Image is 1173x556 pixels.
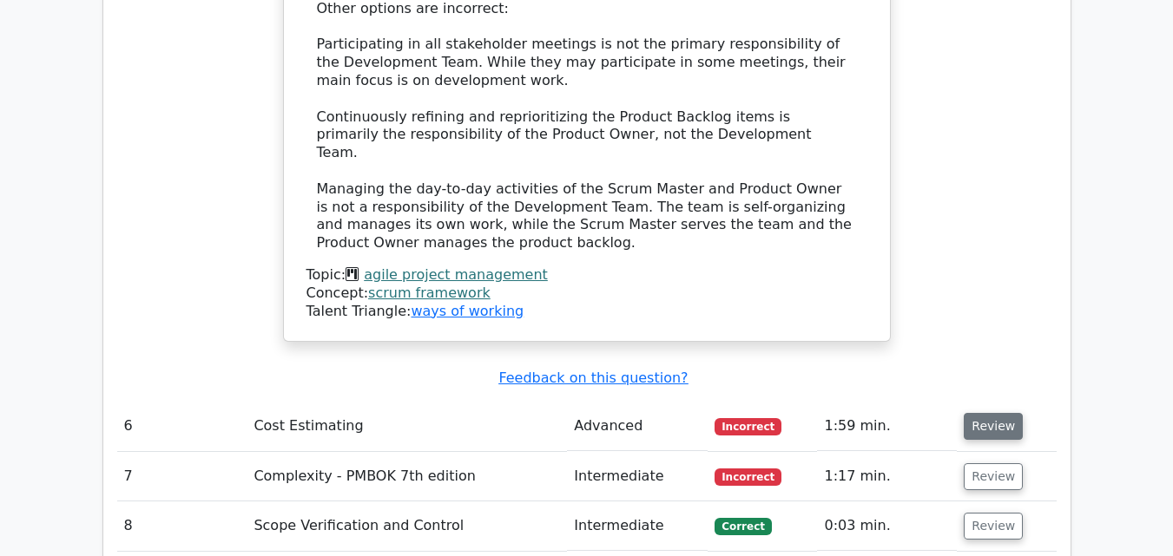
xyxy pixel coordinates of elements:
td: Cost Estimating [247,402,567,451]
span: Incorrect [715,418,781,435]
div: Concept: [306,285,867,303]
span: Correct [715,518,771,535]
td: 0:03 min. [817,501,957,551]
td: 6 [117,402,247,451]
div: Talent Triangle: [306,266,867,320]
td: Intermediate [567,452,708,501]
div: Topic: [306,266,867,285]
button: Review [964,413,1023,440]
a: ways of working [411,303,524,319]
a: scrum framework [368,285,491,301]
td: Advanced [567,402,708,451]
td: Scope Verification and Control [247,501,567,551]
td: 1:17 min. [817,452,957,501]
button: Review [964,513,1023,540]
td: 1:59 min. [817,402,957,451]
a: Feedback on this question? [498,370,688,386]
td: 8 [117,501,247,551]
a: agile project management [364,266,548,283]
span: Incorrect [715,468,781,486]
td: Intermediate [567,501,708,551]
td: Complexity - PMBOK 7th edition [247,452,567,501]
button: Review [964,463,1023,490]
td: 7 [117,452,247,501]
